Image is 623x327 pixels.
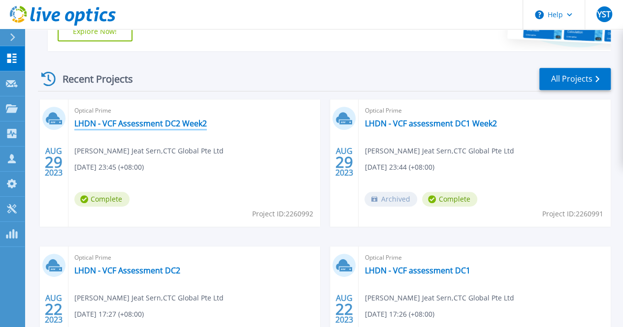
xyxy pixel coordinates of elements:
[335,305,353,313] span: 22
[542,208,603,219] span: Project ID: 2260991
[364,293,514,303] span: [PERSON_NAME] Jeat Sern , CTC Global Pte Ltd
[422,192,477,207] span: Complete
[74,192,130,207] span: Complete
[44,144,63,180] div: AUG 2023
[364,119,496,128] a: LHDN - VCF assessment DC1 Week2
[252,208,313,219] span: Project ID: 2260992
[74,266,180,275] a: LHDN - VCF Assessment DC2
[74,162,144,173] span: [DATE] 23:45 (+08:00)
[335,144,354,180] div: AUG 2023
[74,293,224,303] span: [PERSON_NAME] Jeat Sern , CTC Global Pte Ltd
[364,309,434,320] span: [DATE] 17:26 (+08:00)
[364,192,417,207] span: Archived
[597,10,611,18] span: YST
[335,291,354,327] div: AUG 2023
[45,305,63,313] span: 22
[364,162,434,173] span: [DATE] 23:44 (+08:00)
[364,252,605,263] span: Optical Prime
[74,119,207,128] a: LHDN - VCF Assessment DC2 Week2
[74,309,144,320] span: [DATE] 17:27 (+08:00)
[74,105,315,116] span: Optical Prime
[45,158,63,166] span: 29
[335,158,353,166] span: 29
[74,146,224,156] span: [PERSON_NAME] Jeat Sern , CTC Global Pte Ltd
[364,105,605,116] span: Optical Prime
[38,67,146,91] div: Recent Projects
[364,146,514,156] span: [PERSON_NAME] Jeat Sern , CTC Global Pte Ltd
[44,291,63,327] div: AUG 2023
[58,22,132,41] a: Explore Now!
[364,266,470,275] a: LHDN - VCF assessment DC1
[539,68,611,90] a: All Projects
[74,252,315,263] span: Optical Prime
